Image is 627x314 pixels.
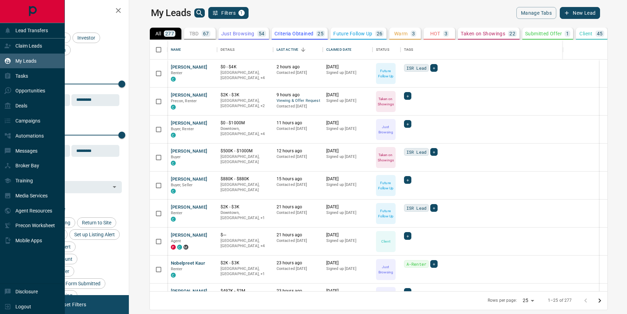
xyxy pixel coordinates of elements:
div: condos.ca [171,217,176,222]
span: Return to Site [79,220,114,225]
p: HOT [430,31,440,36]
p: 54 [259,31,265,36]
div: condos.ca [171,273,176,278]
div: Return to Site [77,217,116,228]
p: Future Follow Up [333,31,372,36]
h2: Filters [22,7,122,15]
span: + [406,232,409,239]
span: Investor [75,35,98,41]
div: Claimed Date [326,40,352,60]
button: [PERSON_NAME] [171,204,208,211]
p: 22 [509,31,515,36]
p: [DATE] [326,176,369,182]
span: Viewing & Offer Request [277,98,319,104]
p: Contacted [DATE] [277,266,319,272]
span: Renter [171,267,183,271]
p: Signed up [DATE] [326,266,369,272]
div: Details [217,40,273,60]
p: 277 [165,31,174,36]
p: Just Browsing [377,264,395,275]
span: Set up Listing Alert [72,232,117,237]
p: Mississauga, Oakville, Toronto, Richmond Hill [221,238,270,249]
p: Toronto [221,210,270,221]
p: Contacted [DATE] [277,70,319,76]
p: [DATE] [326,120,369,126]
div: Name [167,40,217,60]
div: 25 [520,295,537,306]
p: Client [579,31,592,36]
button: New Lead [560,7,600,19]
p: Contacted [DATE] [277,126,319,132]
div: + [430,204,438,212]
p: 1–25 of 277 [548,298,572,303]
span: 1 [239,11,244,15]
p: $2K - $3K [221,92,270,98]
p: $497K - $2M [221,288,270,294]
div: + [404,232,411,240]
p: Future Follow Up [377,208,395,219]
span: + [406,176,409,183]
p: Taken on Showings [377,96,395,107]
span: + [433,64,435,71]
p: $880K - $880K [221,176,270,182]
span: Renter [171,211,183,215]
p: 3 [412,31,415,36]
div: condos.ca [171,105,176,110]
span: + [433,204,435,211]
button: [PERSON_NAME] [171,176,208,183]
p: 3 [445,31,447,36]
div: Status [376,40,389,60]
p: TBD [189,31,199,36]
p: [DATE] [326,204,369,210]
p: Signed up [DATE] [326,154,369,160]
button: Go to next page [593,294,607,308]
p: 9 hours ago [277,92,319,98]
button: Nobelpreet Kaur [171,260,205,267]
div: Last Active [277,40,298,60]
p: [DATE] [326,64,369,70]
div: Details [221,40,235,60]
button: [PERSON_NAME] [171,232,208,239]
span: Renter [171,71,183,75]
div: Set up Listing Alert [69,229,120,240]
button: [PERSON_NAME] [171,92,208,99]
p: Signed up [DATE] [326,238,369,244]
div: condos.ca [177,245,182,250]
p: Toronto [221,266,270,277]
p: Client [381,239,390,244]
p: Just Browsing [377,124,395,135]
p: Taken on Showings [461,31,505,36]
div: + [404,288,411,296]
span: A-Renter [406,260,426,267]
p: [DATE] [326,260,369,266]
p: Just Browsing [221,31,255,36]
button: Filters1 [208,7,249,19]
button: Reset Filters [53,299,91,310]
p: [DATE] [326,92,369,98]
div: Tags [404,40,413,60]
div: + [404,92,411,100]
button: Manage Tabs [516,7,556,19]
p: Contacted [DATE] [277,182,319,188]
p: 26 [377,31,383,36]
span: Buyer, Renter [171,127,194,131]
p: Criteria Obtained [274,31,314,36]
p: [DATE] [326,148,369,154]
p: Submitted Offer [525,31,562,36]
div: + [430,64,438,72]
div: + [430,148,438,156]
p: Signed up [DATE] [326,98,369,104]
p: Future Follow Up [377,180,395,191]
div: condos.ca [171,77,176,82]
p: [GEOGRAPHIC_DATA], [GEOGRAPHIC_DATA] [221,154,270,165]
p: Rows per page: [488,298,517,303]
p: 1 [566,31,569,36]
div: property.ca [171,245,176,250]
span: + [406,288,409,295]
div: mrloft.ca [183,245,188,250]
span: ISR Lead [406,204,426,211]
p: Contacted [DATE] [277,104,319,109]
span: + [406,120,409,127]
button: [PERSON_NAME] [171,120,208,127]
p: $0 - $4K [221,64,270,70]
